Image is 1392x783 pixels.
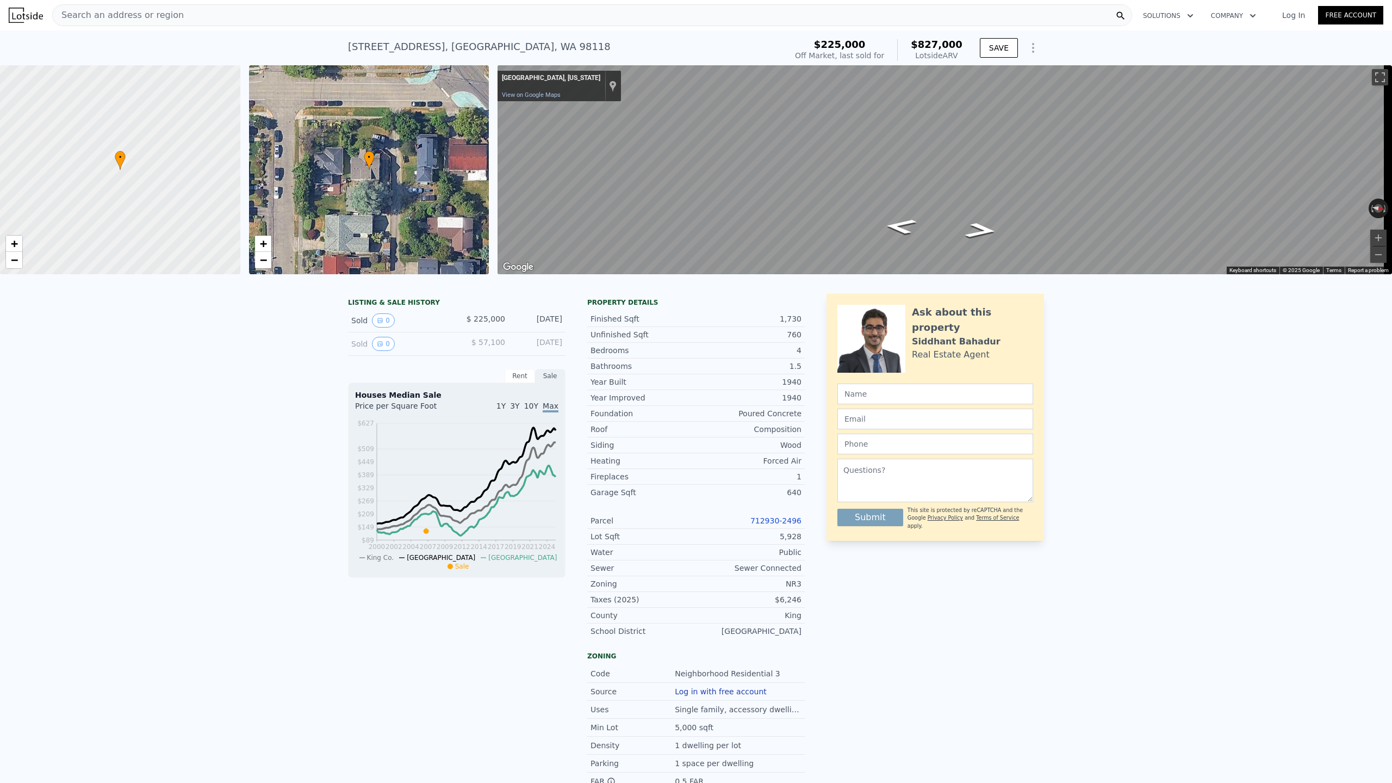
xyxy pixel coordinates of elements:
span: + [259,237,266,250]
div: Sewer Connected [696,563,801,574]
button: Log in with free account [675,687,767,696]
button: View historical data [372,313,395,328]
img: Lotside [9,8,43,23]
div: Fireplaces [591,471,696,482]
div: Taxes (2025) [591,594,696,605]
button: Rotate clockwise [1383,199,1389,218]
div: Finished Sqft [591,313,696,324]
div: Year Improved [591,392,696,403]
div: 4 [696,345,801,356]
tspan: $389 [357,471,374,479]
span: © 2025 Google [1283,267,1320,273]
a: Free Account [1318,6,1383,24]
span: $ 225,000 [467,315,505,323]
div: King [696,610,801,621]
span: • [115,152,126,162]
div: [GEOGRAPHIC_DATA], [US_STATE] [502,74,600,83]
div: Price per Square Foot [355,400,457,418]
tspan: $209 [357,510,374,518]
button: Company [1202,6,1265,26]
button: Rotate counterclockwise [1369,199,1375,218]
div: Zoning [591,578,696,589]
div: Heating [591,455,696,466]
div: Street View [498,65,1392,274]
div: Sold [351,337,448,351]
div: Min Lot [591,722,675,733]
div: Source [591,686,675,697]
div: Ask about this property [912,305,1033,335]
div: Lotside ARV [911,50,962,61]
div: Water [591,547,696,558]
div: This site is protected by reCAPTCHA and the Google and apply. [908,507,1033,530]
tspan: $329 [357,484,374,492]
div: LISTING & SALE HISTORY [348,298,565,309]
div: 1 dwelling per lot [675,740,743,751]
span: 1Y [496,402,506,410]
span: 10Y [524,402,538,410]
div: NR3 [696,578,801,589]
div: [DATE] [514,337,562,351]
a: 712930-2496 [750,516,801,525]
div: Sewer [591,563,696,574]
div: Siding [591,440,696,451]
tspan: $449 [357,458,374,466]
div: Neighborhood Residential 3 [675,668,782,679]
button: Keyboard shortcuts [1229,267,1276,274]
div: Parking [591,758,675,769]
div: Sale [535,369,565,383]
a: Zoom out [255,252,271,268]
span: + [11,237,18,250]
div: • [364,151,375,170]
div: $6,246 [696,594,801,605]
a: Terms (opens in new tab) [1326,267,1341,273]
a: Zoom out [6,252,22,268]
span: 3Y [510,402,519,410]
button: Solutions [1134,6,1202,26]
div: Foundation [591,408,696,419]
path: Go South [871,215,930,238]
input: Phone [837,434,1033,454]
div: Sold [351,313,448,328]
div: 1 space per dwelling [675,758,756,769]
div: • [115,151,126,170]
div: Single family, accessory dwellings. [675,704,801,715]
div: Off Market, last sold for [795,50,884,61]
a: Show location on map [609,80,617,92]
div: Map [498,65,1392,274]
div: Poured Concrete [696,408,801,419]
tspan: $269 [357,497,374,505]
tspan: 2021 [521,543,538,551]
div: Code [591,668,675,679]
div: County [591,610,696,621]
div: 640 [696,487,801,498]
div: School District [591,626,696,637]
div: Siddhant Bahadur [912,335,1000,348]
path: Go North [952,219,1010,242]
div: Garage Sqft [591,487,696,498]
div: 760 [696,329,801,340]
tspan: 2012 [453,543,470,551]
div: Zoning [587,652,805,661]
div: Bathrooms [591,361,696,372]
div: 5,928 [696,531,801,542]
div: 1,730 [696,313,801,324]
div: Bedrooms [591,345,696,356]
a: Report a problem [1348,267,1389,273]
div: Parcel [591,515,696,526]
input: Name [837,384,1033,404]
a: Privacy Policy [928,515,963,521]
a: Open this area in Google Maps (opens a new window) [500,260,536,274]
button: Zoom in [1370,230,1387,246]
div: Real Estate Agent [912,348,990,361]
div: Rent [505,369,535,383]
div: [GEOGRAPHIC_DATA] [696,626,801,637]
span: • [364,152,375,162]
button: Zoom out [1370,246,1387,263]
tspan: $149 [357,523,374,531]
tspan: $89 [362,537,374,544]
div: [STREET_ADDRESS] , [GEOGRAPHIC_DATA] , WA 98118 [348,39,611,54]
span: $225,000 [814,39,866,50]
span: [GEOGRAPHIC_DATA] [407,554,475,562]
tspan: 2007 [420,543,437,551]
img: Google [500,260,536,274]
